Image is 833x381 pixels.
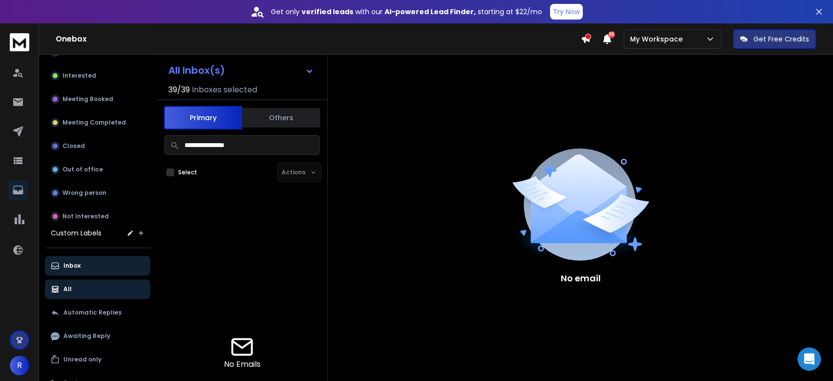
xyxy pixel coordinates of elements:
[62,95,113,103] p: Meeting Booked
[51,228,102,238] h3: Custom Labels
[63,262,81,270] p: Inbox
[242,107,320,128] button: Others
[168,65,225,75] h1: All Inbox(s)
[553,7,580,17] p: Try Now
[56,33,581,45] h1: Onebox
[10,356,29,375] button: R
[45,207,150,226] button: Not Interested
[45,183,150,203] button: Wrong person
[753,34,809,44] p: Get Free Credits
[45,160,150,179] button: Out of office
[45,303,150,322] button: Automatic Replies
[45,256,150,275] button: Inbox
[161,61,322,80] button: All Inbox(s)
[62,212,109,220] p: Not Interested
[10,33,29,51] img: logo
[63,309,122,317] p: Automatic Replies
[164,106,242,129] button: Primary
[550,4,583,20] button: Try Now
[192,84,257,96] h3: Inboxes selected
[608,31,615,38] span: 50
[63,332,110,340] p: Awaiting Reply
[385,7,476,17] strong: AI-powered Lead Finder,
[733,29,816,49] button: Get Free Credits
[561,272,601,285] p: No email
[302,7,353,17] strong: verified leads
[630,34,687,44] p: My Workspace
[45,113,150,132] button: Meeting Completed
[63,356,102,363] p: Unread only
[62,119,126,127] p: Meeting Completed
[45,89,150,109] button: Meeting Booked
[62,142,85,150] p: Closed
[168,84,190,96] span: 39 / 39
[797,347,821,371] div: Open Intercom Messenger
[63,285,72,293] p: All
[45,279,150,299] button: All
[45,136,150,156] button: Closed
[62,189,106,197] p: Wrong person
[271,7,542,17] p: Get only with our starting at $22/mo
[178,169,197,176] label: Select
[45,66,150,85] button: Interested
[45,350,150,369] button: Unread only
[62,166,103,173] p: Out of office
[45,326,150,346] button: Awaiting Reply
[224,359,261,370] p: No Emails
[62,72,96,80] p: Interested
